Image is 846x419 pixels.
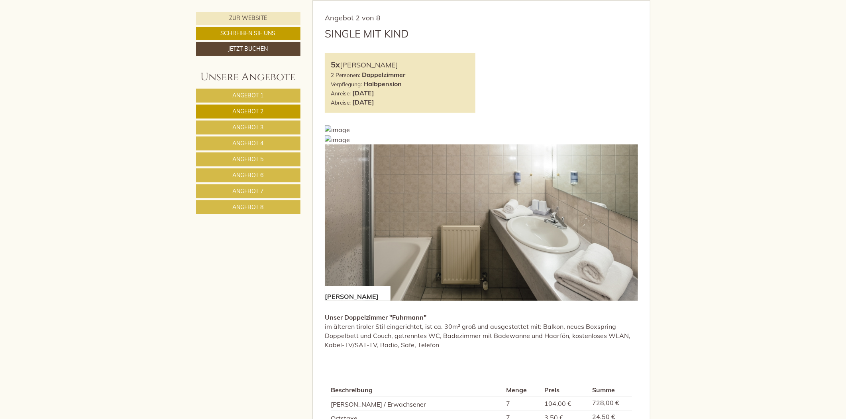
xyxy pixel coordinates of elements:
span: Angebot 5 [233,156,264,163]
td: 728,00 € [589,396,632,411]
strong: Unser Doppelzimmer "Fuhrmann" [325,313,426,321]
span: Angebot 2 [233,108,264,115]
img: image [325,125,350,134]
span: Angebot 8 [233,204,264,211]
span: Angebot 1 [233,92,264,99]
a: Zur Website [196,12,300,25]
div: Unsere Angebote [196,70,300,85]
span: Angebot 3 [233,124,264,131]
td: 7 [503,396,541,411]
span: Angebot 2 von 8 [325,13,381,22]
b: Halbpension [363,80,402,88]
td: [PERSON_NAME] / Erwachsener [331,396,503,411]
img: image [325,144,638,301]
span: Angebot 7 [233,188,264,195]
small: 2 Personen: [331,71,360,78]
span: Angebot 6 [233,172,264,179]
b: [DATE] [352,98,374,106]
th: Beschreibung [331,384,503,396]
th: Summe [589,384,632,396]
div: [PERSON_NAME] [331,59,469,71]
a: Jetzt buchen [196,42,300,56]
div: Single mit Kind [325,26,408,41]
small: Anreise: [331,90,351,97]
b: 5x [331,59,340,69]
th: Menge [503,384,541,396]
div: [PERSON_NAME] [325,286,391,301]
span: Angebot 4 [233,140,264,147]
b: Doppelzimmer [362,71,405,79]
p: im älteren tiroler Stil eingerichtet, ist ca. 30m² groß und ausgestattet mit: Balkon, neues Boxsp... [325,313,638,349]
small: Abreise: [331,99,351,106]
th: Preis [542,384,589,396]
a: Schreiben Sie uns [196,27,300,40]
b: [DATE] [352,89,374,97]
span: 104,00 € [545,399,572,407]
small: Verpflegung: [331,81,362,87]
img: image [325,135,350,144]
